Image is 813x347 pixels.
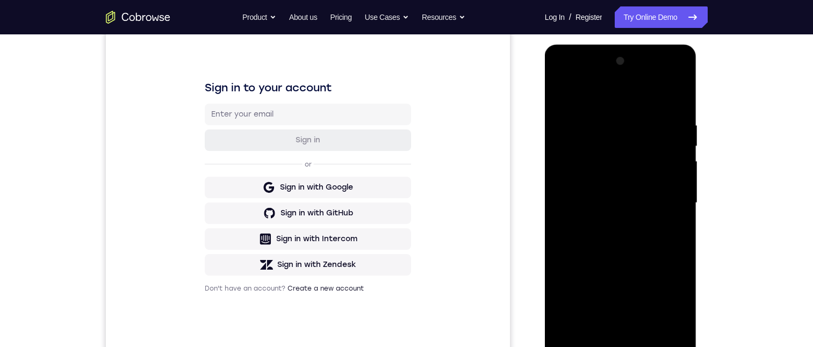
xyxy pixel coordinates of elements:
[615,6,707,28] a: Try Online Demo
[170,227,251,238] div: Sign in with Intercom
[99,196,305,218] button: Sign in with GitHub
[175,201,247,212] div: Sign in with GitHub
[365,6,409,28] button: Use Cases
[422,6,465,28] button: Resources
[171,253,250,264] div: Sign in with Zendesk
[99,248,305,269] button: Sign in with Zendesk
[575,6,602,28] a: Register
[569,11,571,24] span: /
[106,11,170,24] a: Go to the home page
[330,6,351,28] a: Pricing
[197,154,208,162] p: or
[99,278,305,286] p: Don't have an account?
[289,6,317,28] a: About us
[99,222,305,243] button: Sign in with Intercom
[174,176,247,186] div: Sign in with Google
[99,170,305,192] button: Sign in with Google
[242,6,276,28] button: Product
[182,278,258,286] a: Create a new account
[545,6,565,28] a: Log In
